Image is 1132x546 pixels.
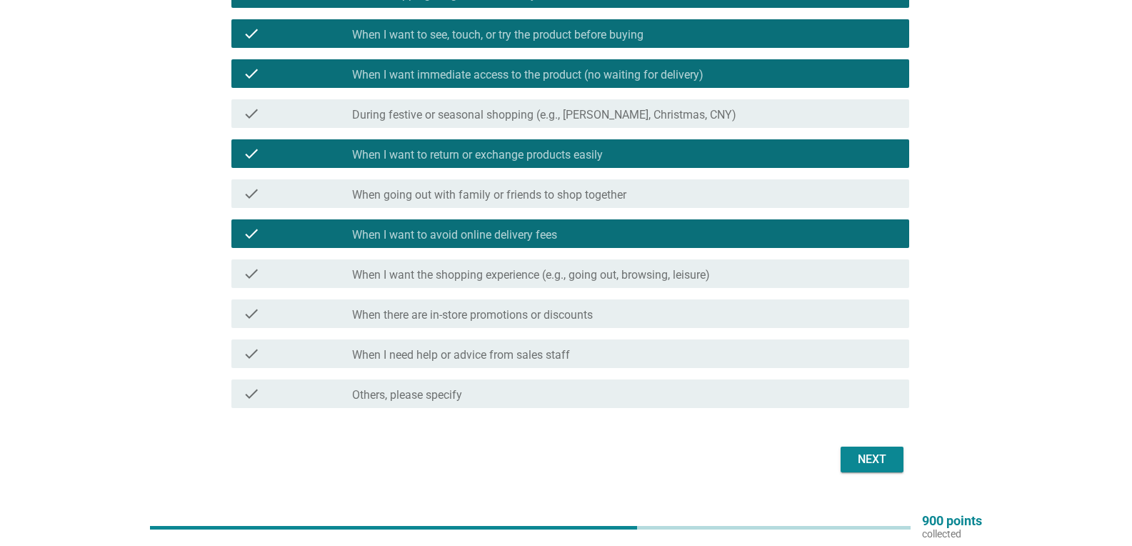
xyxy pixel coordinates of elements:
[243,225,260,242] i: check
[352,148,603,162] label: When I want to return or exchange products easily
[352,228,557,242] label: When I want to avoid online delivery fees
[922,527,982,540] p: collected
[243,105,260,122] i: check
[352,268,710,282] label: When I want the shopping experience (e.g., going out, browsing, leisure)
[243,145,260,162] i: check
[243,25,260,42] i: check
[352,108,736,122] label: During festive or seasonal shopping (e.g., [PERSON_NAME], Christmas, CNY)
[243,265,260,282] i: check
[852,451,892,468] div: Next
[352,188,626,202] label: When going out with family or friends to shop together
[243,305,260,322] i: check
[352,388,462,402] label: Others, please specify
[243,65,260,82] i: check
[841,447,903,472] button: Next
[243,185,260,202] i: check
[922,515,982,527] p: 900 points
[243,385,260,402] i: check
[352,308,593,322] label: When there are in-store promotions or discounts
[243,345,260,362] i: check
[352,28,643,42] label: When I want to see, touch, or try the product before buying
[352,68,703,82] label: When I want immediate access to the product (no waiting for delivery)
[352,348,570,362] label: When I need help or advice from sales staff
